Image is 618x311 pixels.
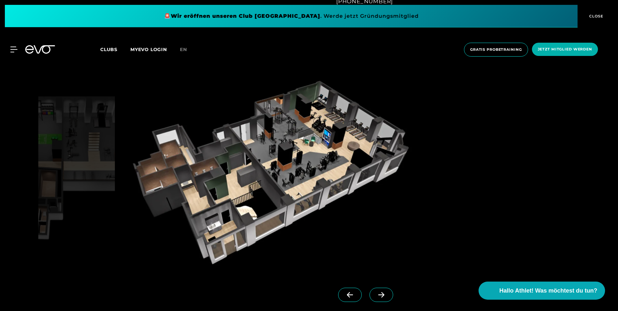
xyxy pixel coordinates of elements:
img: evofitness [117,73,424,272]
a: en [180,46,195,53]
img: evofitness [38,73,115,272]
button: CLOSE [578,5,613,27]
span: en [180,47,187,52]
a: Clubs [100,46,130,52]
span: Gratis Probetraining [470,47,522,52]
a: Jetzt Mitglied werden [530,43,600,57]
span: Jetzt Mitglied werden [538,47,592,52]
a: Gratis Probetraining [462,43,530,57]
span: CLOSE [588,13,603,19]
button: Hallo Athlet! Was möchtest du tun? [479,282,605,300]
a: MYEVO LOGIN [130,47,167,52]
span: Hallo Athlet! Was möchtest du tun? [499,286,597,295]
span: Clubs [100,47,117,52]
